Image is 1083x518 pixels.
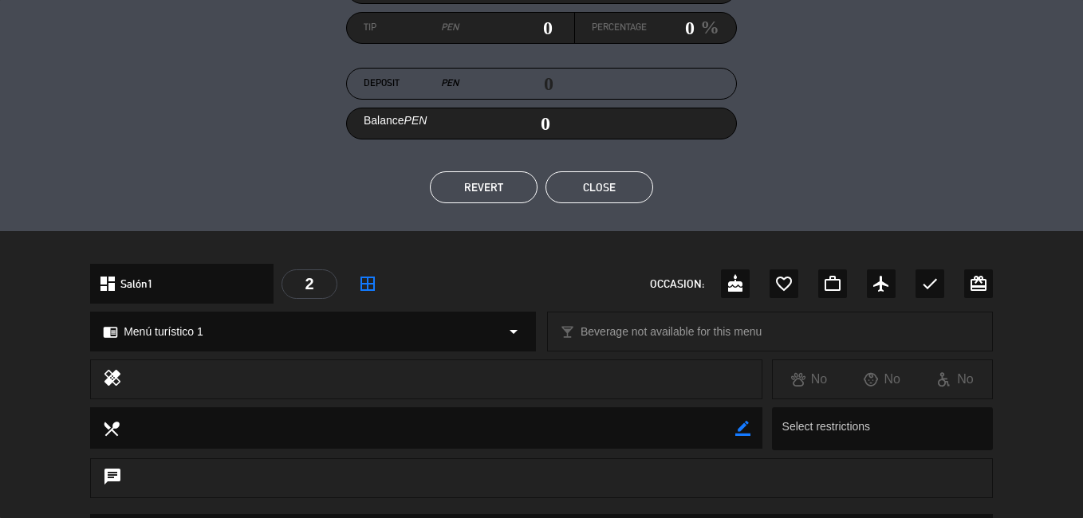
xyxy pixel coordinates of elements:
[102,419,120,437] i: local_dining
[358,274,377,293] i: border_all
[920,274,939,293] i: check
[430,171,538,203] button: REVERT
[560,324,575,339] i: local_bar
[103,368,122,390] i: healing
[282,269,337,299] div: 2
[592,20,647,36] label: Percentage
[103,324,118,339] i: chrome_reader_mode
[774,274,794,293] i: favorite_border
[773,369,846,390] div: No
[404,114,427,127] em: PEN
[124,323,203,341] span: Menú turístico 1
[581,323,762,341] span: Beverage not available for this menu
[647,16,695,40] input: 0
[872,274,891,293] i: airplanemode_active
[919,369,992,390] div: No
[120,275,153,293] span: Salón1
[650,275,704,293] span: OCCASION:
[441,20,459,36] em: PEN
[695,12,719,43] em: %
[364,20,459,36] label: Tip
[364,112,427,130] label: Balance
[504,322,523,341] i: arrow_drop_down
[545,171,653,203] button: Close
[735,421,750,436] i: border_color
[364,76,459,92] label: Deposit
[98,274,117,293] i: dashboard
[441,76,459,92] em: PEN
[459,16,553,40] input: 0
[823,274,842,293] i: work_outline
[103,467,122,489] i: chat
[845,369,919,390] div: No
[969,274,988,293] i: card_giftcard
[726,274,745,293] i: cake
